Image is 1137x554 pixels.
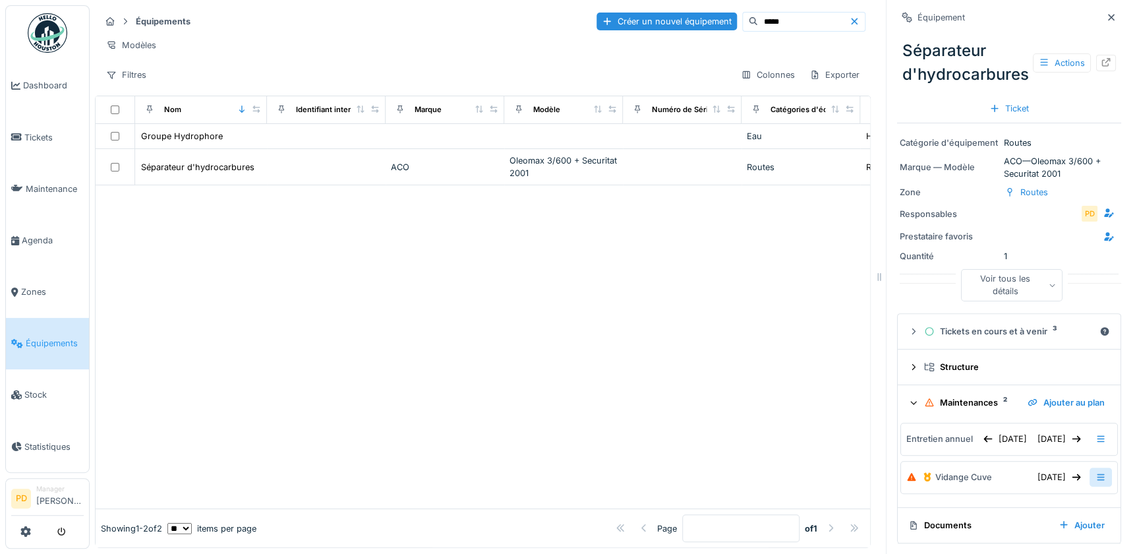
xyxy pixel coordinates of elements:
div: Séparateur d'hydrocarbures [141,161,254,173]
div: Manager [36,484,84,494]
div: Responsables [900,208,999,220]
a: Tickets [6,111,89,163]
a: Stock [6,369,89,421]
summary: Tickets en cours et à venir3 [903,319,1115,344]
div: Exporter [803,65,865,84]
div: Routes [1020,186,1048,199]
div: Catégories d'équipement [771,104,862,115]
img: Badge_color-CXgf-gQk.svg [28,13,67,53]
div: Identifiant interne [296,104,360,115]
div: Séparateur d'hydrocarbures [897,34,1121,92]
div: Ticket [984,100,1034,117]
div: Prestataire favoris [900,230,999,243]
strong: of 1 [805,522,817,535]
div: Modèles [100,36,162,55]
div: Page [657,522,677,535]
summary: Maintenances2Ajouter au plan [903,390,1115,415]
div: Tickets en cours et à venir [924,325,1094,338]
a: Agenda [6,214,89,266]
div: ACO [391,161,499,173]
div: Marque — Modèle [900,161,999,173]
div: Colonnes [735,65,801,84]
div: 1 [900,250,1119,262]
div: Routes [866,161,894,173]
div: Maintenances [924,396,1017,409]
div: Hall 19 (Basi) [866,130,918,142]
div: Ajouter au plan [1022,394,1110,412]
span: Équipements [26,337,84,350]
li: PD [11,489,31,508]
div: Créer un nouvel équipement [597,13,737,30]
div: [DATE] [1032,468,1087,486]
div: Structure [924,361,1105,373]
div: ACO — Oleomax 3/600 + Securitat 2001 [900,155,1119,180]
div: items per page [167,522,256,535]
span: Maintenance [26,183,84,195]
a: Statistiques [6,421,89,472]
div: Voir tous les détails [961,269,1063,301]
div: Équipement [918,11,965,24]
div: [DATE] [1032,430,1087,448]
a: Équipements [6,318,89,369]
div: PD [1080,204,1099,223]
span: Agenda [22,234,84,247]
strong: Équipements [131,15,196,28]
div: Filtres [100,65,152,84]
div: Nom [164,104,181,115]
li: [PERSON_NAME] [36,484,84,512]
div: Vidange Cuve [935,471,992,483]
div: Documents [908,519,1048,532]
div: Showing 1 - 2 of 2 [101,522,162,535]
div: Routes [747,161,855,173]
a: Maintenance [6,163,89,214]
span: Statistiques [24,441,84,453]
span: Dashboard [23,79,84,92]
a: Dashboard [6,60,89,111]
div: Modèle [533,104,560,115]
div: Marque [415,104,442,115]
span: Zones [21,286,84,298]
div: Actions [1033,53,1091,73]
div: Entretien annuel [906,433,973,445]
summary: Structure [903,355,1115,379]
div: [DATE] [977,430,1032,448]
a: PD Manager[PERSON_NAME] [11,484,84,516]
div: Catégorie d'équipement [900,137,999,149]
div: Oleomax 3/600 + Securitat 2001 [510,154,618,179]
a: Zones [6,266,89,318]
span: Tickets [24,131,84,144]
div: Ajouter [1053,516,1110,534]
span: Stock [24,388,84,401]
div: Zone [900,186,999,199]
div: Groupe Hydrophore [141,130,223,142]
div: Routes [900,137,1119,149]
div: Quantité [900,250,999,262]
div: Eau [747,130,855,142]
summary: DocumentsAjouter [903,513,1115,538]
div: Numéro de Série [652,104,713,115]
